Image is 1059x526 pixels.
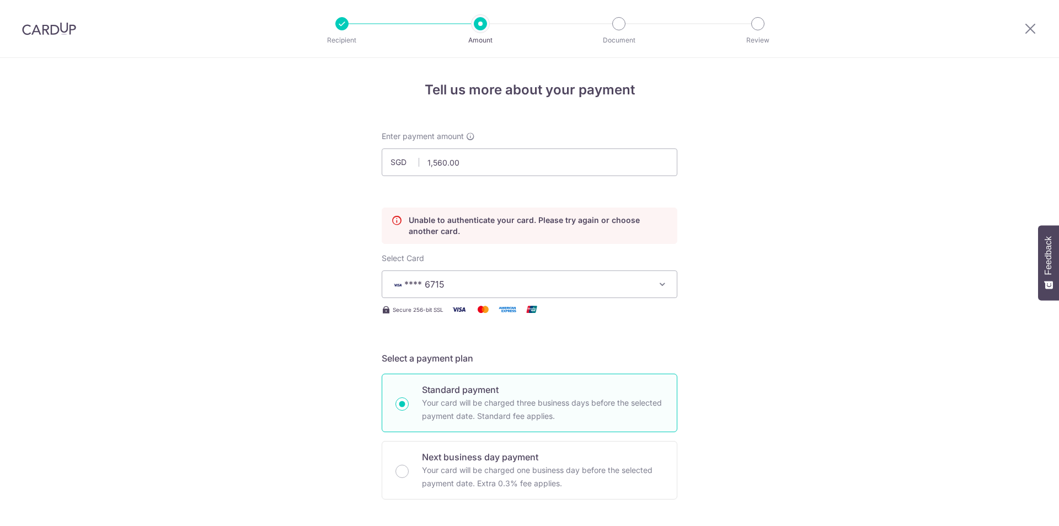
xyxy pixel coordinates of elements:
[578,35,660,46] p: Document
[1044,236,1053,275] span: Feedback
[521,302,543,316] img: Union Pay
[496,302,518,316] img: American Express
[409,215,668,237] p: Unable to authenticate your card. Please try again or choose another card.
[422,450,664,464] p: Next business day payment
[717,35,799,46] p: Review
[382,148,677,176] input: 0.00
[391,157,419,168] span: SGD
[422,464,664,490] p: Your card will be charged one business day before the selected payment date. Extra 0.3% fee applies.
[301,35,383,46] p: Recipient
[422,396,664,423] p: Your card will be charged three business days before the selected payment date. Standard fee appl...
[22,22,76,35] img: CardUp
[391,281,404,289] img: VISA
[382,253,424,263] span: translation missing: en.payables.payment_networks.credit_card.summary.labels.select_card
[393,305,443,314] span: Secure 256-bit SSL
[988,493,1048,520] iframe: Opens a widget where you can find more information
[382,131,464,142] span: Enter payment amount
[472,302,494,316] img: Mastercard
[422,383,664,396] p: Standard payment
[448,302,470,316] img: Visa
[382,80,677,100] h4: Tell us more about your payment
[1038,225,1059,300] button: Feedback - Show survey
[382,352,677,365] h5: Select a payment plan
[440,35,521,46] p: Amount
